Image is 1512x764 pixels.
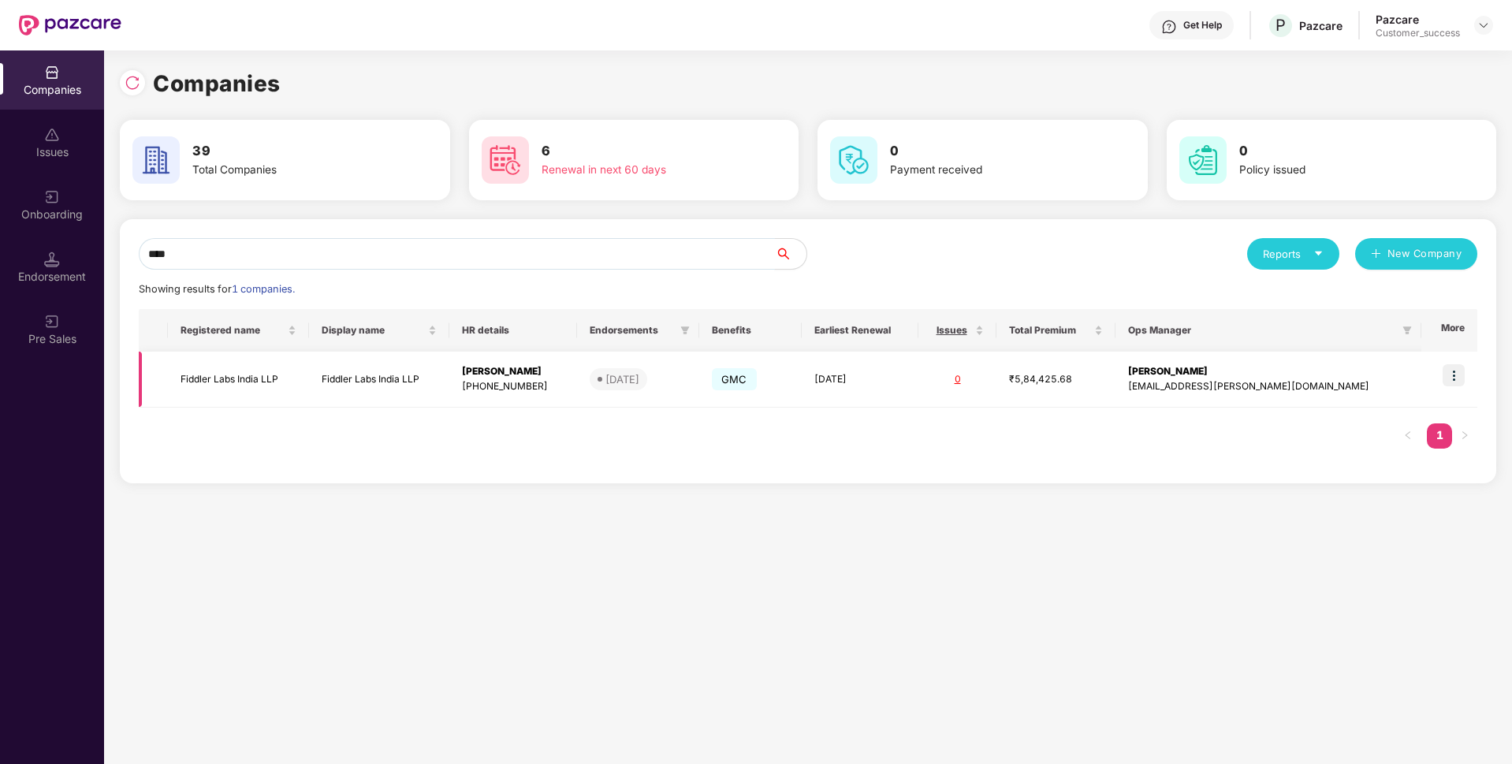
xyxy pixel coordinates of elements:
th: Benefits [699,309,802,352]
div: 0 [931,372,984,387]
img: icon [1443,364,1465,386]
img: svg+xml;base64,PHN2ZyB4bWxucz0iaHR0cDovL3d3dy53My5vcmcvMjAwMC9zdmciIHdpZHRoPSI2MCIgaGVpZ2h0PSI2MC... [482,136,529,184]
span: Endorsements [590,324,674,337]
div: Get Help [1183,19,1222,32]
td: [DATE] [802,352,918,408]
button: plusNew Company [1355,238,1477,270]
img: svg+xml;base64,PHN2ZyBpZD0iRHJvcGRvd24tMzJ4MzIiIHhtbG5zPSJodHRwOi8vd3d3LnczLm9yZy8yMDAwL3N2ZyIgd2... [1477,19,1490,32]
span: right [1460,430,1469,440]
span: plus [1371,248,1381,261]
h1: Companies [153,66,281,101]
img: svg+xml;base64,PHN2ZyBpZD0iUmVsb2FkLTMyeDMyIiB4bWxucz0iaHR0cDovL3d3dy53My5vcmcvMjAwMC9zdmciIHdpZH... [125,75,140,91]
th: Total Premium [996,309,1115,352]
li: Previous Page [1395,423,1421,449]
div: Customer_success [1376,27,1460,39]
span: Total Premium [1009,324,1091,337]
img: svg+xml;base64,PHN2ZyB4bWxucz0iaHR0cDovL3d3dy53My5vcmcvMjAwMC9zdmciIHdpZHRoPSI2MCIgaGVpZ2h0PSI2MC... [1179,136,1227,184]
span: filter [1399,321,1415,340]
div: [PHONE_NUMBER] [462,379,564,394]
img: svg+xml;base64,PHN2ZyB3aWR0aD0iMjAiIGhlaWdodD0iMjAiIHZpZXdCb3g9IjAgMCAyMCAyMCIgZmlsbD0ibm9uZSIgeG... [44,314,60,330]
span: New Company [1387,246,1462,262]
div: [PERSON_NAME] [1128,364,1409,379]
h3: 0 [890,141,1089,162]
th: Earliest Renewal [802,309,918,352]
span: Display name [322,324,426,337]
span: left [1403,430,1413,440]
button: left [1395,423,1421,449]
h3: 0 [1239,141,1438,162]
a: 1 [1427,423,1452,447]
img: svg+xml;base64,PHN2ZyB4bWxucz0iaHR0cDovL3d3dy53My5vcmcvMjAwMC9zdmciIHdpZHRoPSI2MCIgaGVpZ2h0PSI2MC... [830,136,877,184]
span: Issues [931,324,972,337]
div: [PERSON_NAME] [462,364,564,379]
div: ₹5,84,425.68 [1009,372,1103,387]
span: Registered name [181,324,285,337]
span: filter [680,326,690,335]
li: 1 [1427,423,1452,449]
button: search [774,238,807,270]
span: Ops Manager [1128,324,1396,337]
th: Issues [918,309,996,352]
span: filter [677,321,693,340]
div: Renewal in next 60 days [542,162,740,179]
img: svg+xml;base64,PHN2ZyB3aWR0aD0iMTQuNSIgaGVpZ2h0PSIxNC41IiB2aWV3Qm94PSIwIDAgMTYgMTYiIGZpbGw9Im5vbm... [44,252,60,267]
span: Showing results for [139,283,295,295]
span: GMC [712,368,757,390]
img: svg+xml;base64,PHN2ZyBpZD0iSXNzdWVzX2Rpc2FibGVkIiB4bWxucz0iaHR0cDovL3d3dy53My5vcmcvMjAwMC9zdmciIH... [44,127,60,143]
button: right [1452,423,1477,449]
div: [DATE] [605,371,639,387]
img: svg+xml;base64,PHN2ZyB3aWR0aD0iMjAiIGhlaWdodD0iMjAiIHZpZXdCb3g9IjAgMCAyMCAyMCIgZmlsbD0ibm9uZSIgeG... [44,189,60,205]
li: Next Page [1452,423,1477,449]
h3: 6 [542,141,740,162]
span: caret-down [1313,248,1324,259]
h3: 39 [192,141,391,162]
img: svg+xml;base64,PHN2ZyBpZD0iSGVscC0zMngzMiIgeG1sbnM9Imh0dHA6Ly93d3cudzMub3JnLzIwMDAvc3ZnIiB3aWR0aD... [1161,19,1177,35]
span: P [1276,16,1286,35]
span: filter [1402,326,1412,335]
div: Pazcare [1376,12,1460,27]
th: Registered name [168,309,309,352]
div: Total Companies [192,162,391,179]
img: New Pazcare Logo [19,15,121,35]
td: Fiddler Labs India LLP [309,352,450,408]
div: Pazcare [1299,18,1343,33]
th: More [1421,309,1477,352]
span: search [774,248,806,260]
img: svg+xml;base64,PHN2ZyBpZD0iQ29tcGFuaWVzIiB4bWxucz0iaHR0cDovL3d3dy53My5vcmcvMjAwMC9zdmciIHdpZHRoPS... [44,65,60,80]
div: [EMAIL_ADDRESS][PERSON_NAME][DOMAIN_NAME] [1128,379,1409,394]
th: HR details [449,309,577,352]
td: Fiddler Labs India LLP [168,352,309,408]
th: Display name [309,309,450,352]
span: 1 companies. [232,283,295,295]
img: svg+xml;base64,PHN2ZyB4bWxucz0iaHR0cDovL3d3dy53My5vcmcvMjAwMC9zdmciIHdpZHRoPSI2MCIgaGVpZ2h0PSI2MC... [132,136,180,184]
div: Payment received [890,162,1089,179]
div: Reports [1263,246,1324,262]
div: Policy issued [1239,162,1438,179]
